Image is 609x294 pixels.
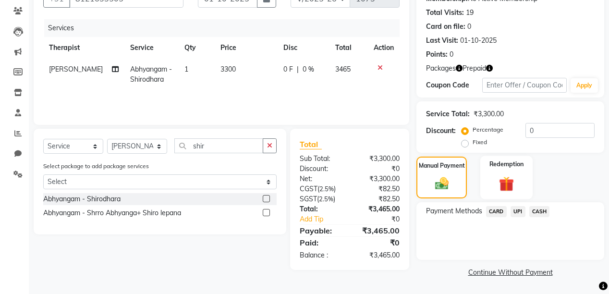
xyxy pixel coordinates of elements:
span: CARD [486,206,507,217]
span: Abhyangam - Shirodhara [130,65,172,84]
span: 2.5% [319,185,334,193]
label: Manual Payment [419,161,465,170]
th: Service [124,37,179,59]
img: _gift.svg [494,174,519,193]
input: Search or Scan [174,138,263,153]
div: 0 [467,22,471,32]
span: Payment Methods [426,206,482,216]
div: Sub Total: [292,154,350,164]
div: ₹82.50 [350,184,407,194]
div: Discount: [426,126,456,136]
label: Fixed [473,138,487,147]
a: Add Tip [292,214,359,224]
div: Balance : [292,250,350,260]
div: 01-10-2025 [460,36,497,46]
span: 2.5% [319,195,333,203]
div: ₹3,465.00 [350,225,407,236]
span: | [297,64,299,74]
span: 1 [184,65,188,73]
div: ₹0 [359,214,407,224]
div: Points: [426,49,448,60]
div: ₹3,300.00 [350,154,407,164]
div: ₹0 [350,237,407,248]
a: Continue Without Payment [418,268,602,278]
div: Card on file: [426,22,465,32]
div: Services [44,19,407,37]
div: 0 [450,49,453,60]
span: 0 % [303,64,314,74]
div: ₹0 [350,164,407,174]
span: UPI [511,206,525,217]
label: Select package to add package services [43,162,149,171]
span: Packages [426,63,456,73]
span: 3465 [335,65,351,73]
div: ( ) [292,184,350,194]
div: Total: [292,204,350,214]
span: Prepaid [463,63,486,73]
div: Abhyangam - Shirodhara [43,194,121,204]
th: Total [329,37,368,59]
th: Qty [179,37,215,59]
div: Payable: [292,225,350,236]
div: 19 [466,8,474,18]
span: SGST [300,195,317,203]
span: 0 F [283,64,293,74]
button: Apply [571,78,598,93]
div: Last Visit: [426,36,458,46]
div: Total Visits: [426,8,464,18]
div: Coupon Code [426,80,482,90]
div: ( ) [292,194,350,204]
label: Percentage [473,125,503,134]
div: Service Total: [426,109,470,119]
input: Enter Offer / Coupon Code [482,78,567,93]
span: CGST [300,184,317,193]
div: ₹3,465.00 [350,250,407,260]
div: Discount: [292,164,350,174]
div: ₹82.50 [350,194,407,204]
div: Net: [292,174,350,184]
div: ₹3,465.00 [350,204,407,214]
th: Disc [278,37,329,59]
th: Therapist [43,37,124,59]
span: 3300 [220,65,236,73]
label: Redemption [489,159,524,169]
th: Action [368,37,400,59]
div: Abhyangam - Shrro Abhyanga+ Shiro lepana [43,208,181,218]
th: Price [215,37,278,59]
div: ₹3,300.00 [474,109,504,119]
span: CASH [529,206,550,217]
div: ₹3,300.00 [350,174,407,184]
div: Paid: [292,237,350,248]
span: Total [300,139,322,149]
img: _cash.svg [431,176,453,192]
span: [PERSON_NAME] [49,65,103,73]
